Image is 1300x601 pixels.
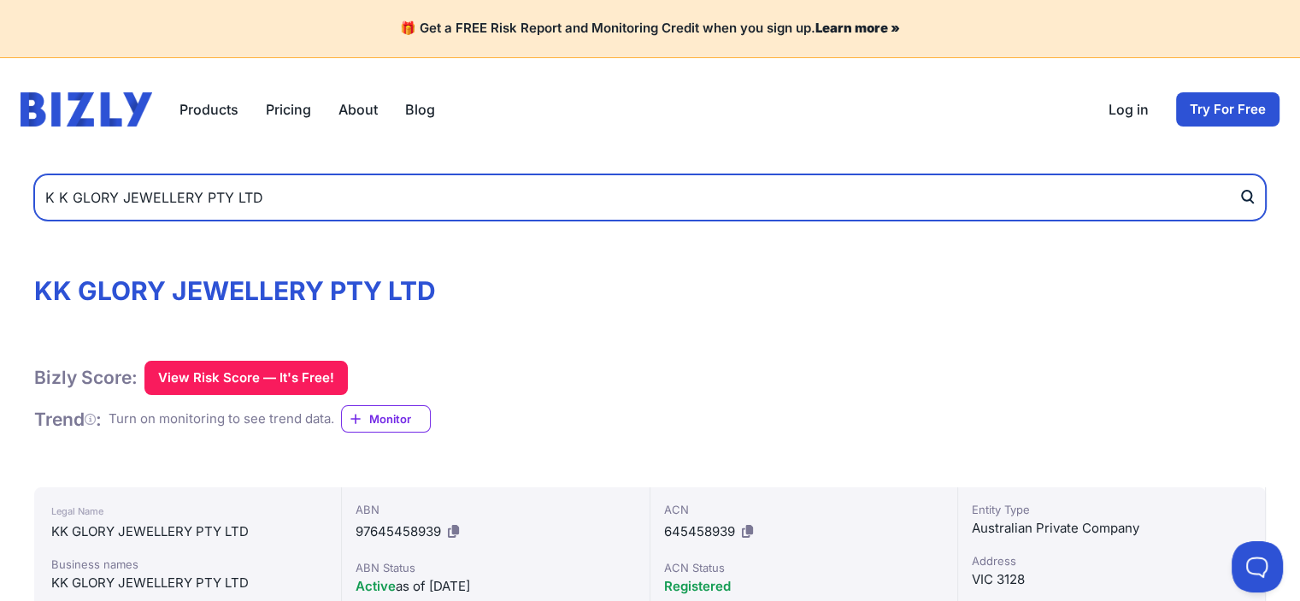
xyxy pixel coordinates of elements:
[266,99,311,120] a: Pricing
[51,521,324,542] div: KK GLORY JEWELLERY PTY LTD
[356,501,635,518] div: ABN
[341,405,431,433] a: Monitor
[664,523,735,539] span: 645458939
[179,99,238,120] button: Products
[338,99,378,120] a: About
[356,559,635,576] div: ABN Status
[34,366,138,389] h1: Bizly Score:
[34,275,1266,306] h1: KK GLORY JEWELLERY PTY LTD
[369,410,430,427] span: Monitor
[664,578,731,594] span: Registered
[144,361,348,395] button: View Risk Score — It's Free!
[1176,92,1279,127] a: Try For Free
[356,578,396,594] span: Active
[405,99,435,120] a: Blog
[972,501,1251,518] div: Entity Type
[356,576,635,597] div: as of [DATE]
[972,552,1251,569] div: Address
[34,408,102,431] h1: Trend :
[972,569,1251,590] div: VIC 3128
[1232,541,1283,592] iframe: Toggle Customer Support
[51,501,324,521] div: Legal Name
[356,523,441,539] span: 97645458939
[815,20,900,36] a: Learn more »
[21,21,1279,37] h4: 🎁 Get a FREE Risk Report and Monitoring Credit when you sign up.
[109,410,334,429] div: Turn on monitoring to see trend data.
[34,174,1266,221] input: Search by Name, ABN or ACN
[51,573,324,593] div: KK GLORY JEWELLERY PTY LTD
[1109,99,1149,120] a: Log in
[972,518,1251,539] div: Australian Private Company
[51,556,324,573] div: Business names
[664,559,944,576] div: ACN Status
[664,501,944,518] div: ACN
